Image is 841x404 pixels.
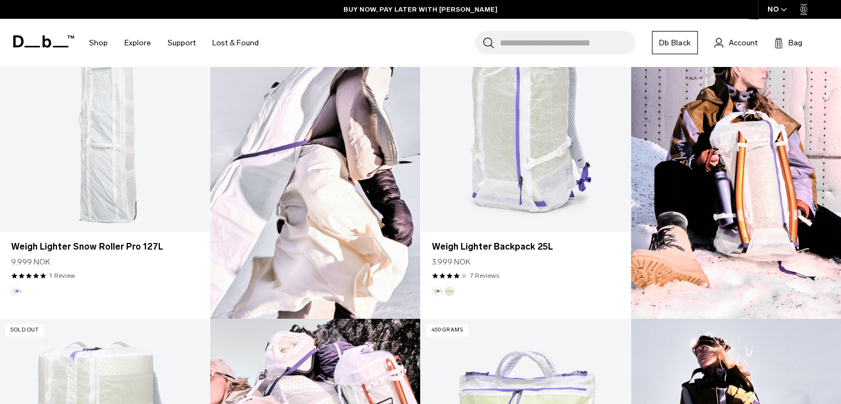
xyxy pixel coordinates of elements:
[343,4,498,14] a: BUY NOW, PAY LATER WITH [PERSON_NAME]
[432,256,471,268] span: 3.999 NOK
[445,286,455,296] button: Diffusion
[432,286,442,296] button: Aurora
[124,23,151,63] a: Explore
[11,240,199,253] a: Weigh Lighter Snow Roller Pro 127L
[11,286,21,296] button: Aurora
[652,31,698,54] a: Db Black
[788,37,802,49] span: Bag
[714,36,758,49] a: Account
[89,23,108,63] a: Shop
[81,19,267,67] nav: Main Navigation
[6,324,43,336] p: Sold Out
[729,37,758,49] span: Account
[11,256,50,268] span: 9.999 NOK
[774,36,802,49] button: Bag
[426,324,468,336] p: 450 grams
[470,271,499,281] a: 7 reviews
[212,23,259,63] a: Lost & Found
[432,240,619,253] a: Weigh Lighter Backpack 25L
[49,271,75,281] a: 1 reviews
[168,23,196,63] a: Support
